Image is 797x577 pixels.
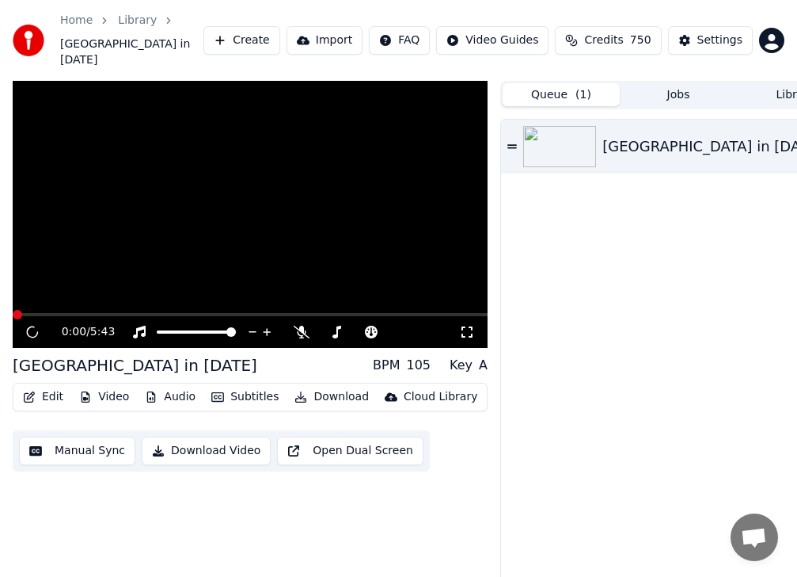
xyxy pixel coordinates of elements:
button: Audio [139,386,202,408]
button: Video [73,386,135,408]
button: Jobs [620,83,737,106]
button: FAQ [369,26,430,55]
button: Queue [503,83,620,106]
button: Import [287,26,362,55]
span: [GEOGRAPHIC_DATA] in [DATE] [60,36,203,68]
div: Key [450,356,473,375]
span: ( 1 ) [575,87,591,103]
button: Download [288,386,375,408]
span: Credits [584,32,623,48]
img: youka [13,25,44,56]
div: Cloud Library [404,389,477,405]
nav: breadcrumb [60,13,203,68]
span: 750 [630,32,651,48]
span: 0:00 [62,324,86,340]
button: Subtitles [205,386,285,408]
div: [GEOGRAPHIC_DATA] in [DATE] [13,354,257,376]
div: 105 [406,356,431,375]
button: Credits750 [555,26,661,55]
div: BPM [373,356,400,375]
button: Manual Sync [19,437,135,465]
button: Download Video [142,437,271,465]
span: 5:43 [90,324,115,340]
button: Settings [668,26,753,55]
div: A [479,356,488,375]
button: Edit [17,386,70,408]
button: Create [203,26,280,55]
a: Library [118,13,157,29]
button: Open Dual Screen [277,437,423,465]
a: Home [60,13,93,29]
div: Settings [697,32,742,48]
div: / [62,324,100,340]
button: Video Guides [436,26,548,55]
div: Open chat [731,514,778,561]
